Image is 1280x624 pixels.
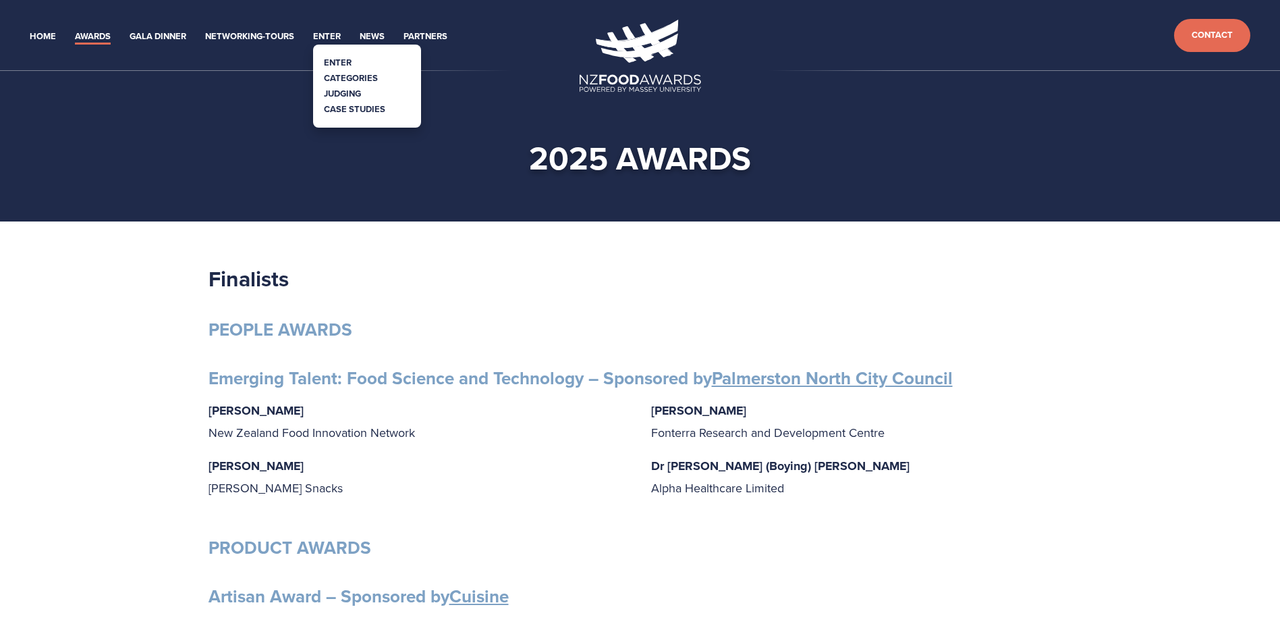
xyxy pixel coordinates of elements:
strong: Emerging Talent: Food Science and Technology – Sponsored by [208,365,953,391]
strong: PEOPLE AWARDS [208,317,352,342]
a: News [360,29,385,45]
p: [PERSON_NAME] Snacks [208,455,630,498]
a: Case Studies [324,103,385,115]
a: Palmerston North City Council [712,365,953,391]
a: Gala Dinner [130,29,186,45]
a: Partners [404,29,447,45]
p: Alpha Healthcare Limited [651,455,1072,498]
strong: Finalists [208,263,289,294]
h1: 2025 awards [230,138,1051,178]
a: Awards [75,29,111,45]
strong: [PERSON_NAME] [651,402,746,419]
a: Judging [324,87,361,100]
a: Home [30,29,56,45]
a: Enter [324,56,352,69]
a: Networking-Tours [205,29,294,45]
a: Categories [324,72,378,84]
a: Contact [1174,19,1250,52]
p: New Zealand Food Innovation Network [208,400,630,443]
p: Fonterra Research and Development Centre [651,400,1072,443]
strong: [PERSON_NAME] [208,402,304,419]
strong: [PERSON_NAME] [208,457,304,475]
strong: Dr [PERSON_NAME] (Boying) [PERSON_NAME] [651,457,910,475]
strong: Artisan Award – Sponsored by [208,583,509,609]
strong: PRODUCT AWARDS [208,535,371,561]
a: Enter [313,29,341,45]
a: Cuisine [449,583,509,609]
